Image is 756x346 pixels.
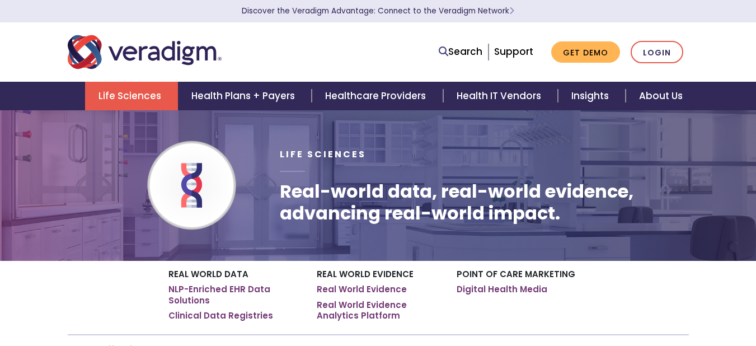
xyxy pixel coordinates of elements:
a: Real World Evidence [317,284,407,295]
a: Digital Health Media [457,284,547,295]
a: Clinical Data Registries [168,310,273,321]
a: Healthcare Providers [312,82,443,110]
a: NLP-Enriched EHR Data Solutions [168,284,300,306]
span: Learn More [509,6,514,16]
span: Life Sciences [280,148,366,161]
a: Health IT Vendors [443,82,558,110]
a: Real World Evidence Analytics Platform [317,300,440,321]
a: Support [494,45,533,58]
a: Login [631,41,683,64]
a: About Us [626,82,696,110]
a: Search [439,44,482,59]
a: Discover the Veradigm Advantage: Connect to the Veradigm NetworkLearn More [242,6,514,16]
a: Insights [558,82,626,110]
h1: Real-world data, real-world evidence, advancing real-world impact. [280,181,688,224]
a: Get Demo [551,41,620,63]
a: Life Sciences [85,82,178,110]
img: Veradigm logo [68,34,222,71]
a: Health Plans + Payers [178,82,312,110]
